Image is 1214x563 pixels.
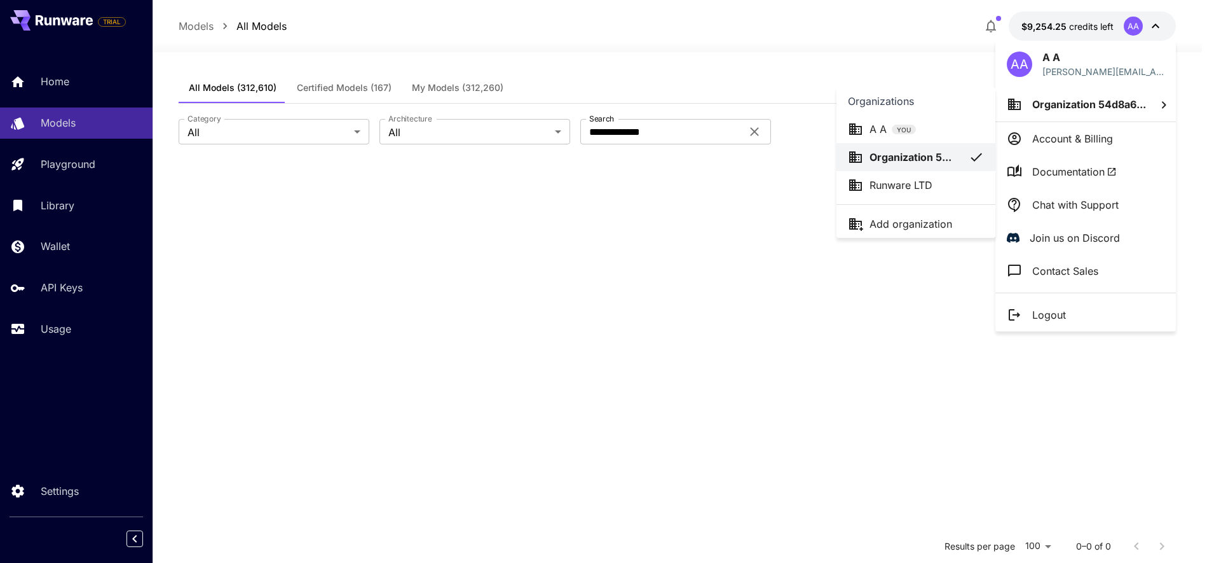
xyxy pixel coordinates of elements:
[870,216,952,232] p: Add organization
[848,94,914,109] p: Organizations
[870,122,887,137] p: A A
[870,177,932,193] p: Runware LTD
[870,149,951,165] p: Organization 5...
[892,125,916,135] span: YOU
